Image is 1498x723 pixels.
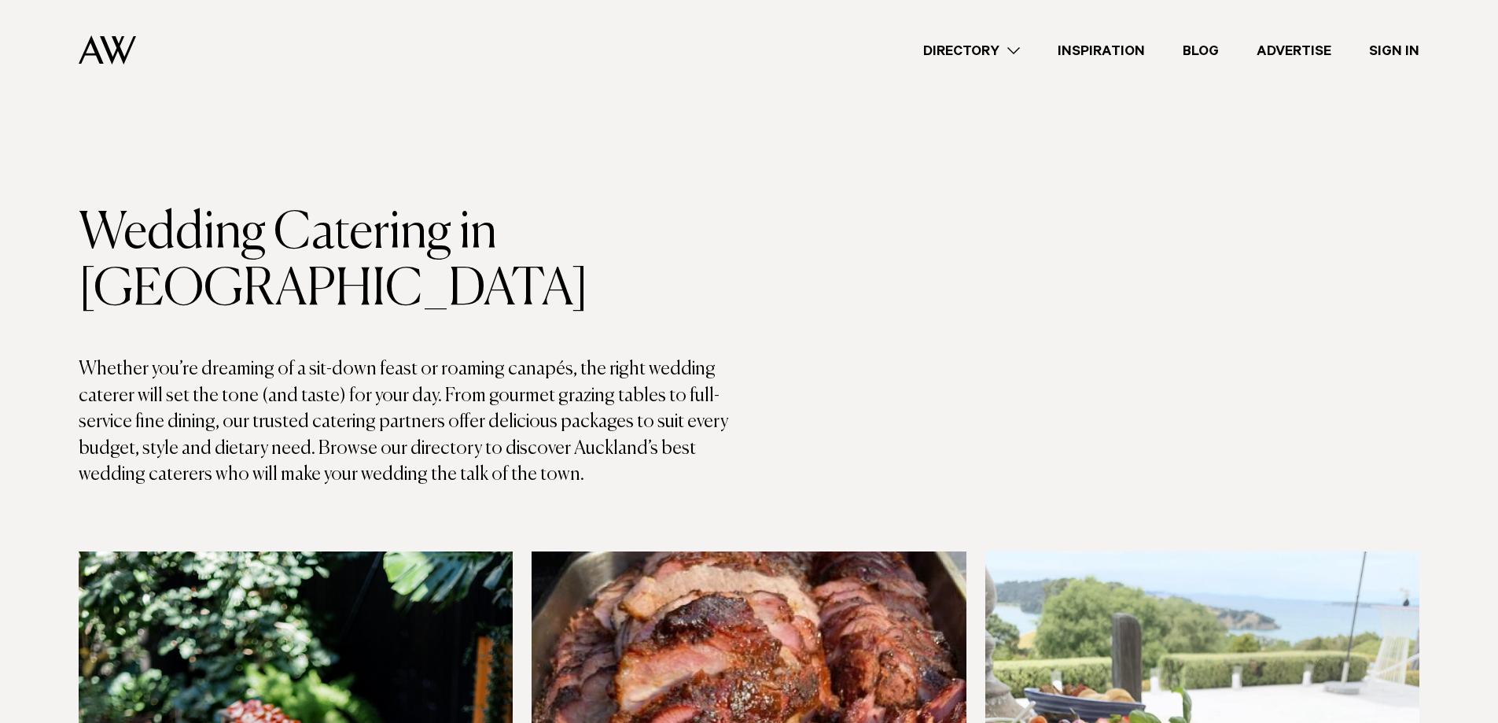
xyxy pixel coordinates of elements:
[1164,40,1238,61] a: Blog
[1238,40,1350,61] a: Advertise
[79,356,749,489] p: Whether you’re dreaming of a sit-down feast or roaming canapés, the right wedding caterer will se...
[1350,40,1438,61] a: Sign In
[1039,40,1164,61] a: Inspiration
[904,40,1039,61] a: Directory
[79,35,136,65] img: Auckland Weddings Logo
[79,205,749,319] h1: Wedding Catering in [GEOGRAPHIC_DATA]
